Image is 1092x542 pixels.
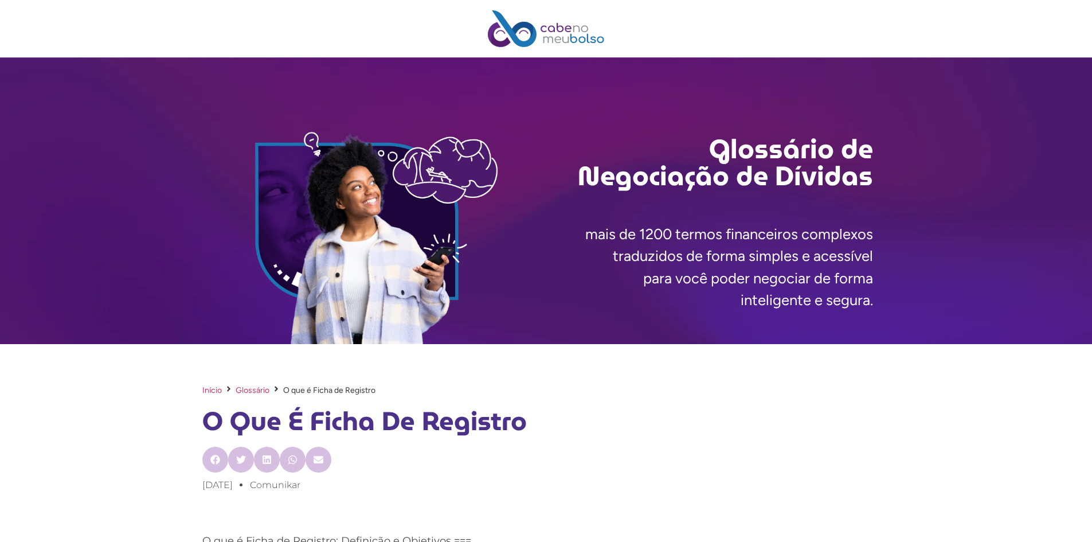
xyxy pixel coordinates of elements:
div: Compartilhar no twitter [228,447,254,473]
p: mais de 1200 termos financeiros complexos traduzidos de forma simples e acessível para você poder... [546,223,873,311]
div: Compartilhar no whatsapp [280,447,306,473]
span: O que é Ficha de Registro [283,384,375,396]
a: Glossário [236,384,269,396]
a: Início [202,384,222,396]
h2: Glossário de Negociação de Dívidas [546,136,873,189]
a: comunikar [250,478,300,492]
a: [DATE] [202,478,233,492]
h1: O que é Ficha de Registro [202,402,890,441]
div: Compartilhar no facebook [202,447,228,473]
div: Compartilhar no email [306,447,331,473]
img: Cabe no Meu Bolso [488,10,605,47]
div: Compartilhar no linkedin [254,447,280,473]
time: [DATE] [202,479,233,490]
